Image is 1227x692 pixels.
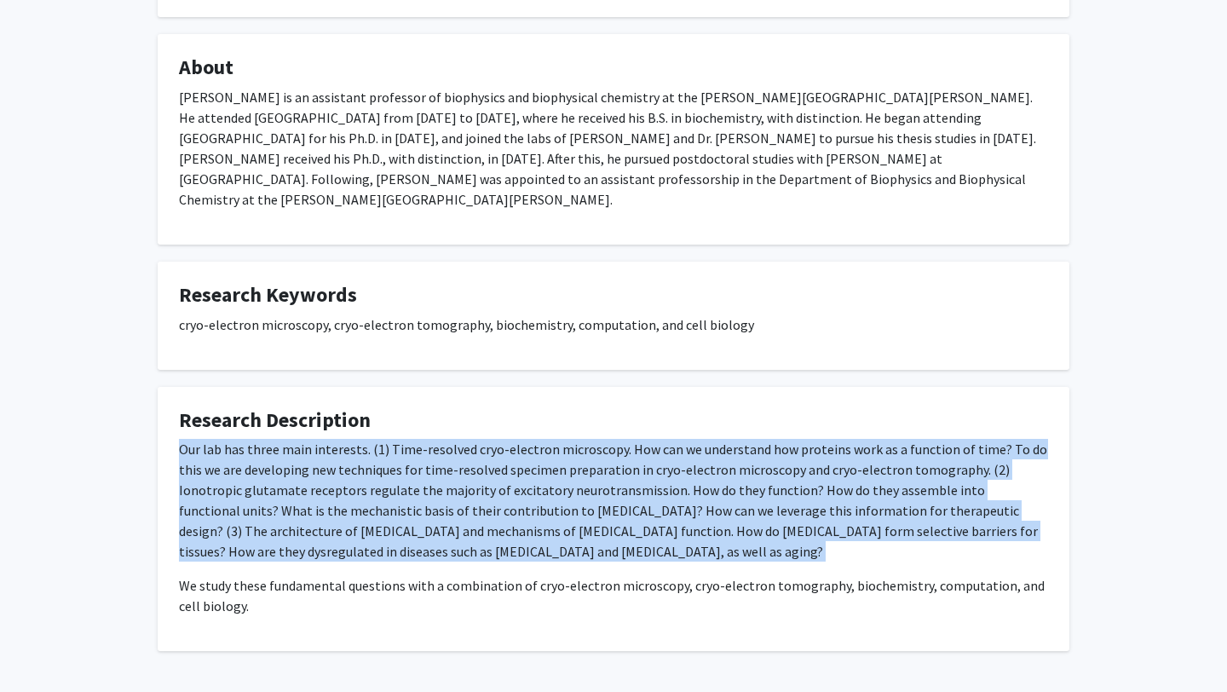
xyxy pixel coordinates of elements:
h4: Research Description [179,408,1048,433]
p: [PERSON_NAME] is an assistant professor of biophysics and biophysical chemistry at the [PERSON_NA... [179,87,1048,210]
h4: About [179,55,1048,80]
p: cryo-electron microscopy, cryo-electron tomography, biochemistry, computation, and cell biology [179,314,1048,335]
p: Our lab has three main interests. (1) Time-resolved cryo-electron microscopy. How can we understa... [179,439,1048,562]
p: We study these fundamental questions with a combination of cryo-electron microscopy, cryo-electro... [179,575,1048,616]
h4: Research Keywords [179,283,1048,308]
iframe: Chat [1155,615,1214,679]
